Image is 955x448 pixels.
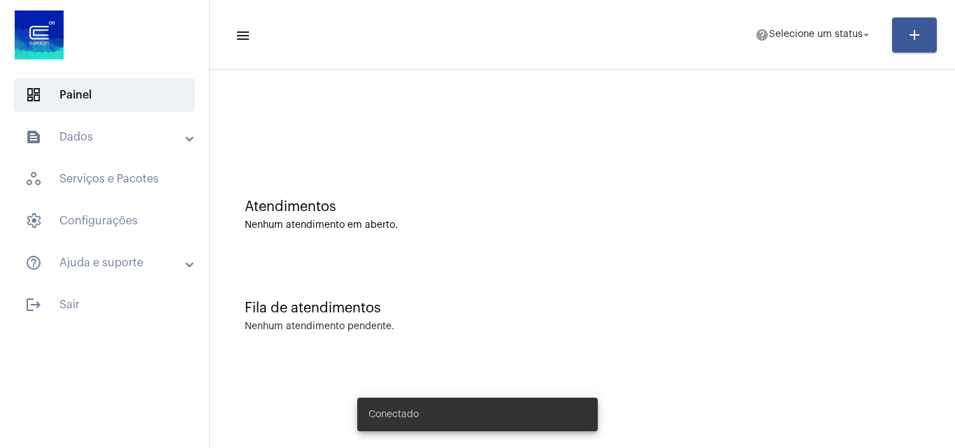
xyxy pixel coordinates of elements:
span: Painel [14,78,195,112]
span: Configurações [14,204,195,238]
mat-icon: sidenav icon [25,254,42,271]
mat-expansion-panel-header: sidenav iconAjuda e suporte [8,246,209,280]
span: Sair [14,288,195,321]
span: Conectado [368,407,419,421]
mat-panel-title: Ajuda e suporte [25,254,187,271]
button: Selecione um status [747,21,881,49]
span: Serviços e Pacotes [14,162,195,196]
mat-expansion-panel-header: sidenav iconDados [8,120,209,154]
div: Fila de atendimentos [245,301,920,316]
img: d4669ae0-8c07-2337-4f67-34b0df7f5ae4.jpeg [11,7,67,63]
mat-icon: add [906,27,923,43]
span: sidenav icon [25,87,42,103]
mat-icon: arrow_drop_down [860,29,873,41]
span: sidenav icon [25,171,42,187]
div: Atendimentos [245,199,920,215]
span: sidenav icon [25,212,42,229]
mat-icon: sidenav icon [235,27,249,44]
mat-icon: sidenav icon [25,129,42,145]
div: Nenhum atendimento pendente. [245,321,394,332]
mat-panel-title: Dados [25,129,187,145]
mat-icon: help [755,28,769,42]
span: Selecione um status [769,30,863,40]
mat-icon: sidenav icon [25,296,42,313]
div: Nenhum atendimento em aberto. [245,220,920,231]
